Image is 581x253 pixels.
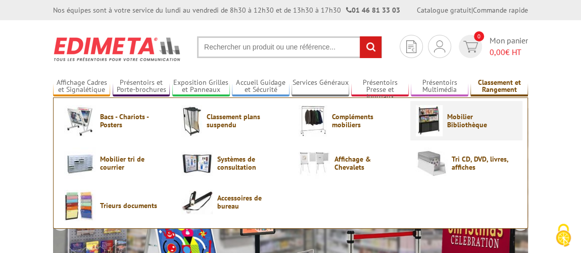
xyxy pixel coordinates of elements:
[299,147,400,179] a: Affichage & Chevalets
[416,105,443,136] img: Mobilier Bibliothèque
[551,223,576,248] img: Cookies (fenêtre modale)
[434,40,445,53] img: devis rapide
[172,78,229,95] a: Exposition Grilles et Panneaux
[217,194,278,210] span: Accessoires de bureau
[351,78,408,95] a: Présentoirs Presse et Journaux
[346,6,400,15] strong: 01 46 81 33 03
[490,46,528,58] span: € HT
[411,78,468,95] a: Présentoirs Multimédia
[452,155,512,171] span: Tri CD, DVD, livres, affiches
[232,78,289,95] a: Accueil Guidage et Sécurité
[490,47,505,57] span: 0,00
[417,6,471,15] a: Catalogue gratuit
[64,105,95,136] img: Bacs - Chariots - Posters
[334,155,395,171] span: Affichage & Chevalets
[64,147,165,179] a: Mobilier tri de courrier
[100,113,161,129] span: Bacs - Chariots - Posters
[299,105,327,136] img: Compléments mobiliers
[53,30,182,68] img: Présentoir, panneau, stand - Edimeta - PLV, affichage, mobilier bureau, entreprise
[447,113,508,129] span: Mobilier Bibliothèque
[197,36,382,58] input: Rechercher un produit ou une référence...
[113,78,170,95] a: Présentoirs et Porte-brochures
[181,147,282,179] a: Systèmes de consultation
[360,36,381,58] input: rechercher
[416,147,517,179] a: Tri CD, DVD, livres, affiches
[490,35,528,58] span: Mon panier
[217,155,278,171] span: Systèmes de consultation
[470,78,527,95] a: Classement et Rangement
[332,113,393,129] span: Compléments mobiliers
[456,35,528,58] a: devis rapide 0 Mon panier 0,00€ HT
[299,147,330,179] img: Affichage & Chevalets
[416,147,447,179] img: Tri CD, DVD, livres, affiches
[181,105,282,136] a: Classement plans suspendu
[181,190,282,214] a: Accessoires de bureau
[53,78,110,95] a: Affichage Cadres et Signalétique
[100,155,161,171] span: Mobilier tri de courrier
[53,5,400,15] div: Nos équipes sont à votre service du lundi au vendredi de 8h30 à 12h30 et de 13h30 à 17h30
[181,105,202,136] img: Classement plans suspendu
[474,31,484,41] span: 0
[546,219,581,253] button: Cookies (fenêtre modale)
[417,5,528,15] div: |
[416,105,517,136] a: Mobilier Bibliothèque
[207,113,267,129] span: Classement plans suspendu
[406,40,416,53] img: devis rapide
[64,105,165,136] a: Bacs - Chariots - Posters
[463,41,478,53] img: devis rapide
[64,147,95,179] img: Mobilier tri de courrier
[292,78,349,95] a: Services Généraux
[299,105,400,136] a: Compléments mobiliers
[181,147,213,179] img: Systèmes de consultation
[473,6,528,15] a: Commande rapide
